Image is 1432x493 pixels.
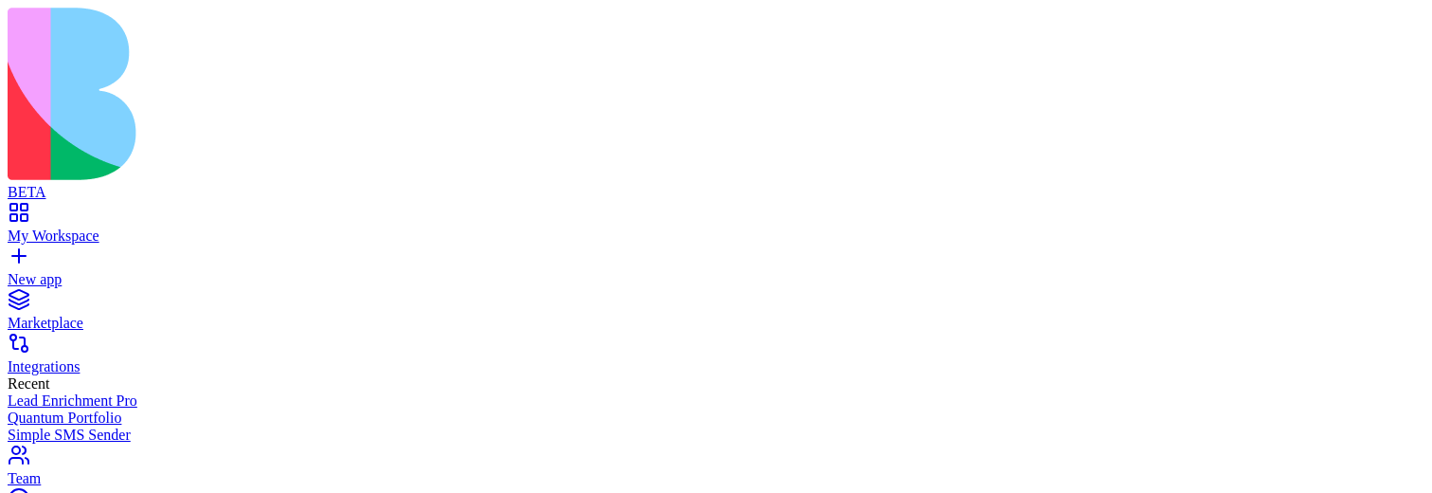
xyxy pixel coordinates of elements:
[8,341,1424,375] a: Integrations
[8,167,1424,201] a: BETA
[8,210,1424,245] a: My Workspace
[8,228,1424,245] div: My Workspace
[8,254,1424,288] a: New app
[8,470,1424,487] div: Team
[8,184,1424,201] div: BETA
[8,298,1424,332] a: Marketplace
[8,453,1424,487] a: Team
[8,393,1424,410] a: Lead Enrichment Pro
[8,271,1424,288] div: New app
[8,427,1424,444] a: Simple SMS Sender
[8,315,1424,332] div: Marketplace
[8,410,1424,427] a: Quantum Portfolio
[8,375,49,392] span: Recent
[8,8,769,180] img: logo
[8,358,1424,375] div: Integrations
